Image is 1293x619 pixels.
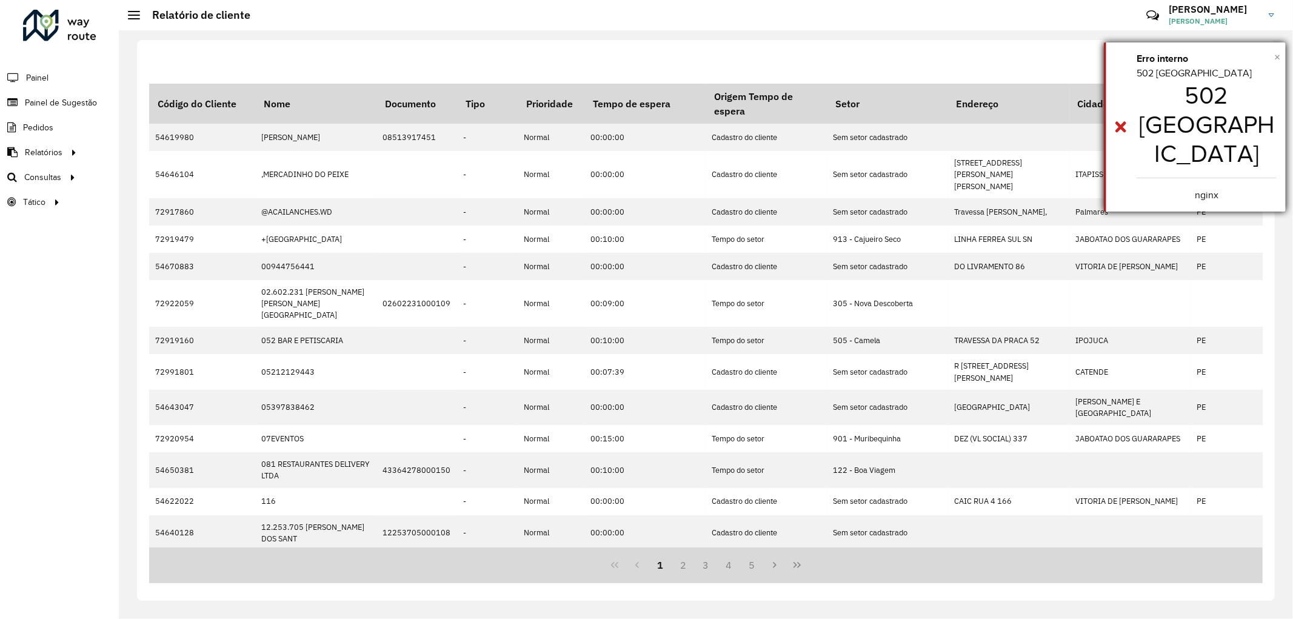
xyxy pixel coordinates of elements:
td: 305 - Nova Descoberta [827,280,948,327]
span: Tático [23,196,45,209]
th: Origem Tempo de espera [706,84,827,124]
td: 02602231000109 [376,280,457,327]
td: JABOATAO DOS GUARARAPES [1069,425,1191,452]
td: - [457,226,518,253]
td: Normal [518,488,584,515]
td: 54619980 [149,124,255,151]
td: 116 [255,488,376,515]
td: Cadastro do cliente [706,488,827,515]
td: Tempo do setor [706,452,827,487]
td: Sem setor cadastrado [827,198,948,226]
span: Relatórios [25,146,62,159]
td: 05397838462 [255,390,376,425]
td: - [457,425,518,452]
h2: Relatório de cliente [140,8,250,22]
td: @ACAILANCHES.WD [255,198,376,226]
td: - [457,280,518,327]
td: Cadastro do cliente [706,151,827,198]
div: Erro interno [1137,52,1277,66]
td: Normal [518,390,584,425]
span: Consultas [24,171,61,184]
td: Normal [518,515,584,550]
td: LINHA FERREA SUL SN [948,226,1069,253]
td: Tempo do setor [706,425,827,452]
button: Close [1274,48,1280,66]
td: 72919160 [149,327,255,354]
th: Endereço [948,84,1069,124]
td: 54646104 [149,151,255,198]
td: DO LIVRAMENTO 86 [948,253,1069,280]
th: Documento [376,84,457,124]
td: 00944756441 [255,253,376,280]
th: Código do Cliente [149,84,255,124]
td: Normal [518,226,584,253]
td: CATENDE [1069,354,1191,389]
td: 43364278000150 [376,452,457,487]
td: 72922059 [149,280,255,327]
td: - [457,253,518,280]
td: [PERSON_NAME] [255,124,376,151]
td: 122 - Boa Viagem [827,452,948,487]
td: - [457,488,518,515]
td: Normal [518,327,584,354]
td: Normal [518,151,584,198]
td: 02.602.231 [PERSON_NAME] [PERSON_NAME][GEOGRAPHIC_DATA] [255,280,376,327]
td: Cadastro do cliente [706,198,827,226]
td: 901 - Muribequinha [827,425,948,452]
td: TRAVESSA DA PRACA 52 [948,327,1069,354]
td: - [457,515,518,550]
td: Palmares [1069,198,1191,226]
td: - [457,452,518,487]
div: 502 [GEOGRAPHIC_DATA] [1137,66,1277,202]
td: 72917860 [149,198,255,226]
td: 05212129443 [255,354,376,389]
td: Cadastro do cliente [706,390,827,425]
td: 00:00:00 [584,253,706,280]
a: Contato Rápido [1140,2,1166,28]
td: Cadastro do cliente [706,515,827,550]
td: Cadastro do cliente [706,354,827,389]
td: 54622022 [149,488,255,515]
td: - [457,124,518,151]
td: ,MERCADINHO DO PEIXE [255,151,376,198]
td: - [457,390,518,425]
th: Tipo [457,84,518,124]
td: 54640128 [149,515,255,550]
button: Next Page [763,554,786,577]
td: Sem setor cadastrado [827,124,948,151]
td: Travessa [PERSON_NAME], [948,198,1069,226]
td: VITORIA DE [PERSON_NAME] [1069,488,1191,515]
td: 00:00:00 [584,198,706,226]
td: Normal [518,253,584,280]
td: 00:00:00 [584,151,706,198]
td: Cadastro do cliente [706,253,827,280]
td: Normal [518,198,584,226]
td: 54643047 [149,390,255,425]
td: 12.253.705 [PERSON_NAME] DOS SANT [255,515,376,550]
td: 052 BAR E PETISCARIA [255,327,376,354]
td: 505 - Camela [827,327,948,354]
td: [GEOGRAPHIC_DATA] [948,390,1069,425]
button: 5 [740,554,763,577]
td: VITORIA DE [PERSON_NAME] [1069,253,1191,280]
td: DEZ (VL SOCIAL) 337 [948,425,1069,452]
td: 00:15:00 [584,425,706,452]
td: 081 RESTAURANTES DELIVERY LTDA [255,452,376,487]
td: +[GEOGRAPHIC_DATA] [255,226,376,253]
button: 3 [695,554,718,577]
td: - [457,354,518,389]
td: 54650381 [149,452,255,487]
td: 00:09:00 [584,280,706,327]
button: Last Page [786,554,809,577]
td: Sem setor cadastrado [827,253,948,280]
td: 00:00:00 [584,515,706,550]
td: Normal [518,425,584,452]
td: Normal [518,354,584,389]
button: 4 [717,554,740,577]
span: Pedidos [23,121,53,134]
td: Sem setor cadastrado [827,354,948,389]
td: [PERSON_NAME] E [GEOGRAPHIC_DATA] [1069,390,1191,425]
h1: 502 [GEOGRAPHIC_DATA] [1137,81,1277,168]
td: IPOJUCA [1069,327,1191,354]
td: - [457,151,518,198]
